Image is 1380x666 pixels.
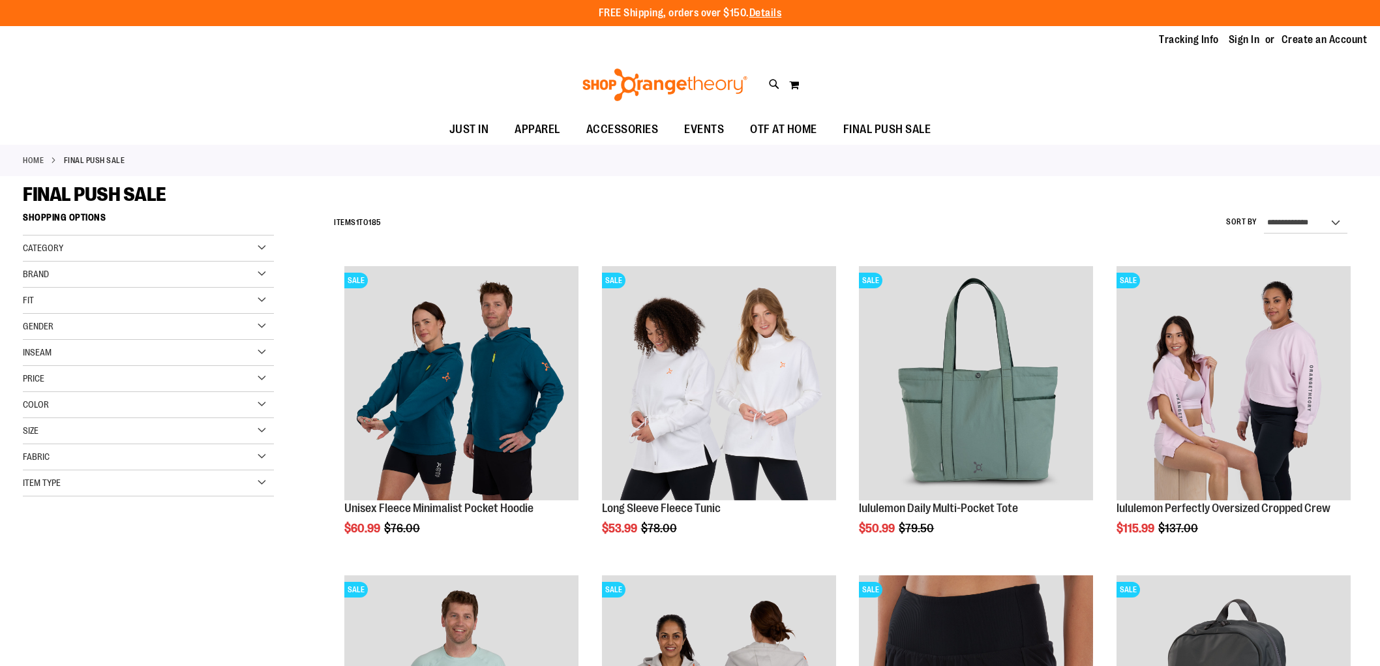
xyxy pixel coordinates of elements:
div: product [338,260,585,568]
span: $115.99 [1117,522,1156,535]
img: lululemon Daily Multi-Pocket Tote [859,266,1093,500]
p: FREE Shipping, orders over $150. [599,6,782,21]
span: $76.00 [384,522,422,535]
strong: FINAL PUSH SALE [64,155,125,166]
a: lululemon Perfectly Oversized Cropped Crew [1117,502,1330,515]
span: SALE [859,273,882,288]
span: $79.50 [899,522,936,535]
span: $137.00 [1158,522,1200,535]
img: lululemon Perfectly Oversized Cropped Crew [1117,266,1351,500]
span: SALE [859,582,882,598]
div: product [1110,260,1357,568]
span: Brand [23,269,49,279]
span: $78.00 [641,522,679,535]
span: EVENTS [684,115,724,144]
a: ACCESSORIES [573,115,672,145]
span: Gender [23,321,53,331]
span: OTF AT HOME [750,115,817,144]
a: Tracking Info [1159,33,1219,47]
span: SALE [602,582,625,598]
img: Product image for Fleece Long Sleeve [602,266,836,500]
img: Shop Orangetheory [580,68,749,101]
a: lululemon Daily Multi-Pocket ToteSALE [859,266,1093,502]
span: SALE [1117,582,1140,598]
span: Inseam [23,347,52,357]
span: SALE [602,273,625,288]
span: Fabric [23,451,50,462]
a: Unisex Fleece Minimalist Pocket HoodieSALE [344,266,578,502]
a: Details [749,7,782,19]
span: SALE [1117,273,1140,288]
span: Size [23,425,38,436]
a: EVENTS [671,115,737,145]
a: FINAL PUSH SALE [830,115,944,144]
a: Create an Account [1282,33,1368,47]
a: lululemon Daily Multi-Pocket Tote [859,502,1018,515]
span: 185 [368,218,382,227]
span: Color [23,399,49,410]
a: Product image for Fleece Long SleeveSALE [602,266,836,502]
a: OTF AT HOME [737,115,830,145]
span: FINAL PUSH SALE [23,183,166,205]
label: Sort By [1226,217,1257,228]
img: Unisex Fleece Minimalist Pocket Hoodie [344,266,578,500]
a: JUST IN [436,115,502,145]
span: Item Type [23,477,61,488]
a: APPAREL [502,115,573,145]
span: SALE [344,273,368,288]
a: lululemon Perfectly Oversized Cropped CrewSALE [1117,266,1351,502]
span: $50.99 [859,522,897,535]
span: Price [23,373,44,384]
a: Sign In [1229,33,1260,47]
span: $60.99 [344,522,382,535]
div: product [595,260,843,568]
a: Long Sleeve Fleece Tunic [602,502,721,515]
span: Category [23,243,63,253]
span: Fit [23,295,34,305]
div: product [852,260,1100,568]
span: FINAL PUSH SALE [843,115,931,144]
h2: Items to [334,213,382,233]
span: JUST IN [449,115,489,144]
a: Unisex Fleece Minimalist Pocket Hoodie [344,502,533,515]
span: ACCESSORIES [586,115,659,144]
span: SALE [344,582,368,598]
span: APPAREL [515,115,560,144]
span: 1 [356,218,359,227]
strong: Shopping Options [23,206,274,235]
span: $53.99 [602,522,639,535]
a: Home [23,155,44,166]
